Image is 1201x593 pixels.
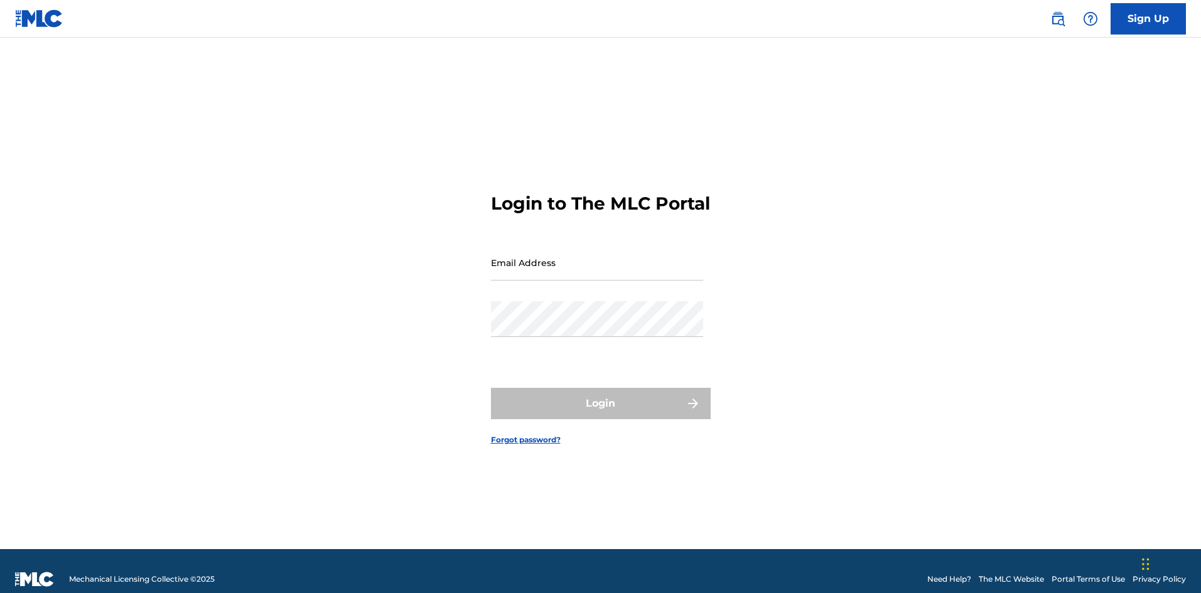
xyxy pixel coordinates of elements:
a: Privacy Policy [1133,574,1186,585]
img: help [1083,11,1098,26]
div: Drag [1142,545,1150,583]
a: Public Search [1045,6,1070,31]
a: Forgot password? [491,434,561,446]
div: Help [1078,6,1103,31]
img: logo [15,572,54,587]
a: Portal Terms of Use [1052,574,1125,585]
img: MLC Logo [15,9,63,28]
a: Need Help? [927,574,971,585]
h3: Login to The MLC Portal [491,193,710,215]
span: Mechanical Licensing Collective © 2025 [69,574,215,585]
a: Sign Up [1111,3,1186,35]
a: The MLC Website [979,574,1044,585]
iframe: Chat Widget [1138,533,1201,593]
img: search [1050,11,1065,26]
